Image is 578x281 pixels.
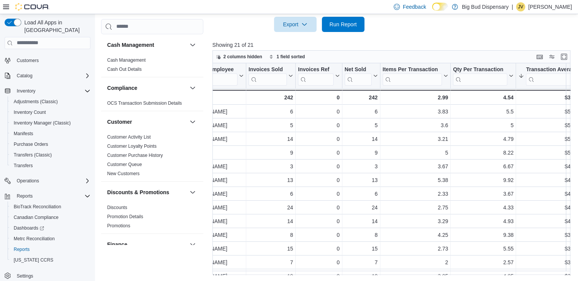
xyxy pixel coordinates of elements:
a: BioTrack Reconciliation [11,202,64,211]
h3: Customer [107,118,132,126]
button: Cash Management [107,41,187,49]
span: Customers [17,57,39,64]
button: Metrc Reconciliation [8,233,93,244]
button: Export [274,17,317,32]
button: Catalog [14,71,35,80]
button: Inventory [2,86,93,96]
h3: Compliance [107,84,137,92]
span: OCS Transaction Submission Details [107,100,182,106]
button: Display options [547,52,556,61]
a: Settings [14,271,36,281]
span: Transfers [14,163,33,169]
span: BioTrack Reconciliation [14,204,61,210]
span: JV [518,2,523,11]
span: Transfers [11,161,90,170]
span: Reports [14,192,90,201]
span: Operations [17,178,39,184]
a: Reports [11,245,33,254]
span: Dashboards [14,225,44,231]
span: Promotion Details [107,214,143,220]
div: Discounts & Promotions [101,203,203,233]
a: Inventory Count [11,108,49,117]
span: Catalog [14,71,90,80]
button: Finance [188,240,197,249]
span: Washington CCRS [11,255,90,265]
a: Discounts [107,205,127,210]
button: Keyboard shortcuts [535,52,544,61]
a: Canadian Compliance [11,213,62,222]
a: Purchase Orders [11,140,51,149]
button: Settings [2,270,93,281]
img: Cova [15,3,49,11]
button: Cash Management [188,40,197,49]
span: Load All Apps in [GEOGRAPHIC_DATA] [21,19,90,34]
button: Inventory [14,86,38,96]
button: Compliance [107,84,187,92]
button: 1 field sorted [266,52,308,61]
div: 0 [298,93,339,102]
a: Customer Purchase History [107,153,163,158]
span: Reports [14,246,30,252]
div: Customer [101,133,203,181]
span: Cash Out Details [107,66,142,72]
span: Customer Loyalty Points [107,143,157,149]
button: Customer [188,117,197,126]
button: Adjustments (Classic) [8,96,93,107]
h3: Cash Management [107,41,154,49]
button: Reports [8,244,93,255]
a: Inventory Manager (Classic) [11,118,74,128]
button: Reports [2,191,93,201]
a: Metrc Reconciliation [11,234,58,243]
button: Customer [107,118,187,126]
span: Manifests [11,129,90,138]
span: [US_STATE] CCRS [14,257,53,263]
span: Adjustments (Classic) [14,99,58,105]
span: Transfers (Classic) [11,150,90,160]
p: [PERSON_NAME] [528,2,572,11]
button: Discounts & Promotions [107,188,187,196]
input: Dark Mode [432,3,448,11]
button: Enter fullscreen [559,52,568,61]
span: 1 field sorted [277,54,305,60]
span: Promotions [107,223,130,229]
button: Reports [14,192,36,201]
span: Export [279,17,312,32]
button: Canadian Compliance [8,212,93,223]
button: Finance [107,241,187,248]
a: New Customers [107,171,139,176]
div: Totals [183,93,244,102]
a: Customers [14,56,42,65]
a: Manifests [11,129,36,138]
span: Metrc Reconciliation [11,234,90,243]
span: Transfers (Classic) [14,152,52,158]
span: Purchase Orders [14,141,48,147]
span: Inventory Count [11,108,90,117]
span: Reports [11,245,90,254]
a: Promotions [107,223,130,228]
span: Discounts [107,204,127,211]
a: Customer Activity List [107,134,151,140]
div: 242 [249,93,293,102]
button: Operations [2,176,93,186]
button: 2 columns hidden [213,52,265,61]
button: [US_STATE] CCRS [8,255,93,265]
div: Cash Management [101,56,203,77]
button: Inventory Manager (Classic) [8,118,93,128]
span: Purchase Orders [11,140,90,149]
div: Jonathan Vaughn [516,2,525,11]
div: 4.54 [453,93,513,102]
span: Customer Purchase History [107,152,163,158]
p: Showing 21 of 21 [212,41,574,49]
a: Transfers [11,161,36,170]
span: Inventory [14,86,90,96]
button: Customers [2,55,93,66]
button: Transfers (Classic) [8,150,93,160]
button: Discounts & Promotions [188,188,197,197]
a: Dashboards [8,223,93,233]
a: Adjustments (Classic) [11,97,61,106]
span: Metrc Reconciliation [14,236,55,242]
span: New Customers [107,171,139,177]
span: Inventory [17,88,35,94]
